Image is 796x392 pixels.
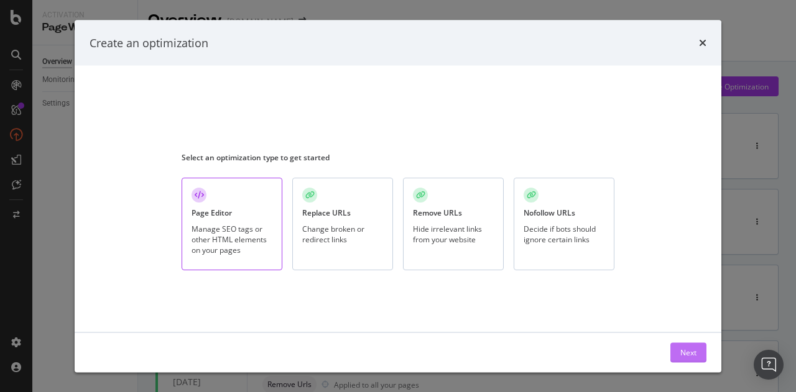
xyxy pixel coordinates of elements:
div: Create an optimization [90,35,208,51]
div: Change broken or redirect links [302,223,383,244]
div: Replace URLs [302,207,351,218]
div: times [699,35,706,51]
div: Nofollow URLs [524,207,575,218]
div: Remove URLs [413,207,462,218]
div: Next [680,347,696,357]
div: Select an optimization type to get started [182,152,614,163]
div: Manage SEO tags or other HTML elements on your pages [192,223,272,255]
div: Page Editor [192,207,232,218]
div: Decide if bots should ignore certain links [524,223,604,244]
div: modal [75,20,721,372]
div: Hide irrelevant links from your website [413,223,494,244]
button: Next [670,342,706,362]
div: Open Intercom Messenger [754,350,784,380]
